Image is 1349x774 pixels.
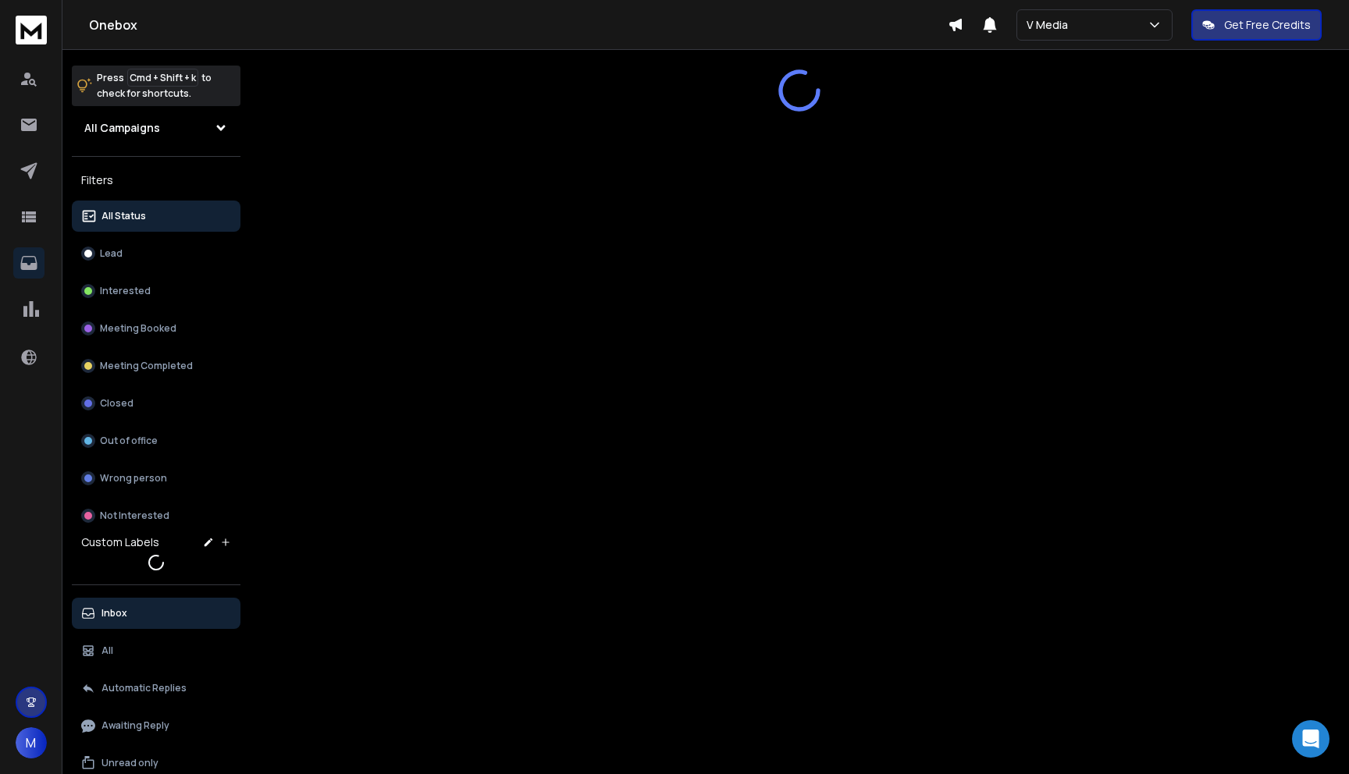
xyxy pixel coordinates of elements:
button: Automatic Replies [72,673,240,704]
p: Out of office [100,435,158,447]
p: All [101,644,113,657]
p: Get Free Credits [1224,17,1311,33]
button: All [72,635,240,666]
button: Out of office [72,425,240,456]
h3: Custom Labels [81,534,159,550]
button: Meeting Booked [72,313,240,344]
h1: All Campaigns [84,120,160,136]
h1: Onebox [89,16,948,34]
p: Interested [100,285,151,297]
p: Press to check for shortcuts. [97,70,212,101]
p: Meeting Completed [100,360,193,372]
p: Meeting Booked [100,322,176,335]
button: Not Interested [72,500,240,531]
button: M [16,727,47,758]
p: Closed [100,397,133,410]
p: Lead [100,247,123,260]
h3: Filters [72,169,240,191]
img: logo [16,16,47,44]
button: All Status [72,201,240,232]
button: Meeting Completed [72,350,240,382]
button: Inbox [72,598,240,629]
button: All Campaigns [72,112,240,144]
div: Open Intercom Messenger [1292,720,1329,758]
p: Wrong person [100,472,167,485]
button: Closed [72,388,240,419]
p: Awaiting Reply [101,719,169,732]
button: Wrong person [72,463,240,494]
p: Not Interested [100,509,169,522]
p: V Media [1027,17,1074,33]
span: Cmd + Shift + k [127,69,198,87]
p: Inbox [101,607,127,620]
button: Awaiting Reply [72,710,240,741]
p: All Status [101,210,146,222]
button: Get Free Credits [1191,9,1322,41]
p: Unread only [101,757,158,769]
button: Lead [72,238,240,269]
button: Interested [72,275,240,307]
p: Automatic Replies [101,682,187,694]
